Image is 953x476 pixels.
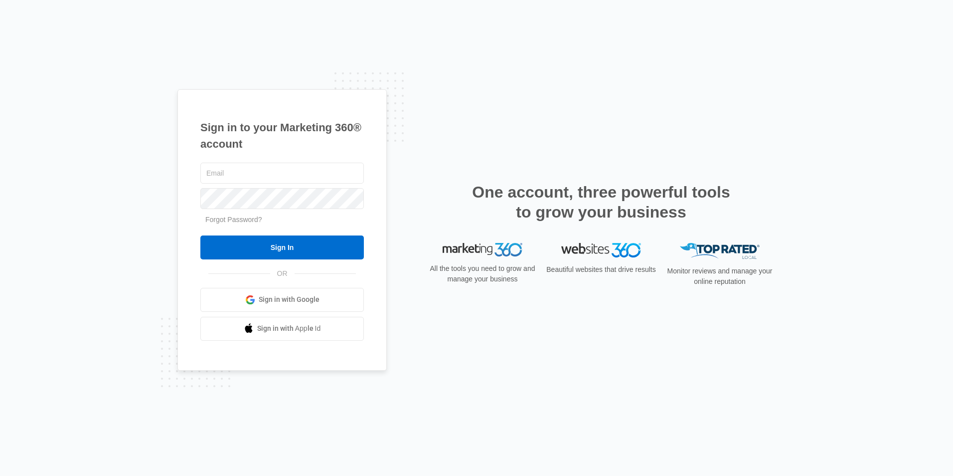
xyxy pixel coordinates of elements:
[680,243,760,259] img: Top Rated Local
[664,266,776,287] p: Monitor reviews and manage your online reputation
[270,268,295,279] span: OR
[259,294,319,305] span: Sign in with Google
[200,163,364,184] input: Email
[545,264,657,275] p: Beautiful websites that drive results
[469,182,733,222] h2: One account, three powerful tools to grow your business
[427,263,538,284] p: All the tools you need to grow and manage your business
[200,317,364,341] a: Sign in with Apple Id
[561,243,641,257] img: Websites 360
[200,119,364,152] h1: Sign in to your Marketing 360® account
[205,216,262,224] a: Forgot Password?
[200,236,364,259] input: Sign In
[443,243,522,257] img: Marketing 360
[200,288,364,312] a: Sign in with Google
[257,323,321,334] span: Sign in with Apple Id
